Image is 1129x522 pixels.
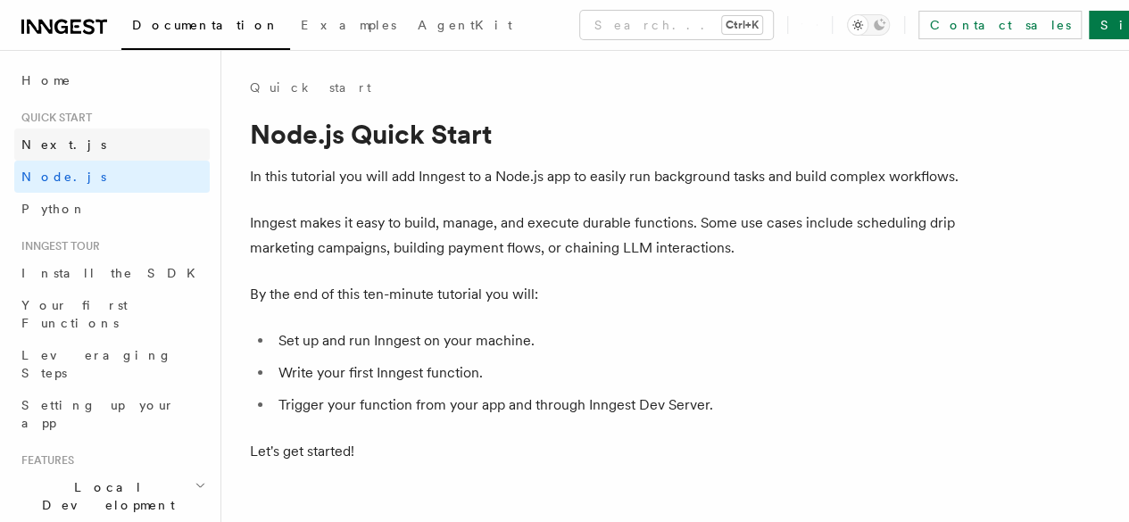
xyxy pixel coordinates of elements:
[21,298,128,330] span: Your first Functions
[418,18,512,32] span: AgentKit
[21,348,172,380] span: Leveraging Steps
[273,328,964,353] li: Set up and run Inngest on your machine.
[14,339,210,389] a: Leveraging Steps
[21,398,175,430] span: Setting up your app
[301,18,396,32] span: Examples
[121,5,290,50] a: Documentation
[273,393,964,418] li: Trigger your function from your app and through Inngest Dev Server.
[250,79,371,96] a: Quick start
[14,471,210,521] button: Local Development
[14,128,210,161] a: Next.js
[273,360,964,385] li: Write your first Inngest function.
[132,18,279,32] span: Documentation
[14,64,210,96] a: Home
[580,11,773,39] button: Search...Ctrl+K
[250,164,964,189] p: In this tutorial you will add Inngest to a Node.js app to easily run background tasks and build c...
[14,111,92,125] span: Quick start
[21,266,206,280] span: Install the SDK
[918,11,1082,39] a: Contact sales
[250,118,964,150] h1: Node.js Quick Start
[407,5,523,48] a: AgentKit
[14,257,210,289] a: Install the SDK
[14,193,210,225] a: Python
[290,5,407,48] a: Examples
[250,439,964,464] p: Let's get started!
[14,478,195,514] span: Local Development
[14,389,210,439] a: Setting up your app
[14,453,74,468] span: Features
[847,14,890,36] button: Toggle dark mode
[21,202,87,216] span: Python
[14,289,210,339] a: Your first Functions
[21,71,71,89] span: Home
[722,16,762,34] kbd: Ctrl+K
[250,211,964,261] p: Inngest makes it easy to build, manage, and execute durable functions. Some use cases include sch...
[14,239,100,253] span: Inngest tour
[250,282,964,307] p: By the end of this ten-minute tutorial you will:
[21,170,106,184] span: Node.js
[21,137,106,152] span: Next.js
[14,161,210,193] a: Node.js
